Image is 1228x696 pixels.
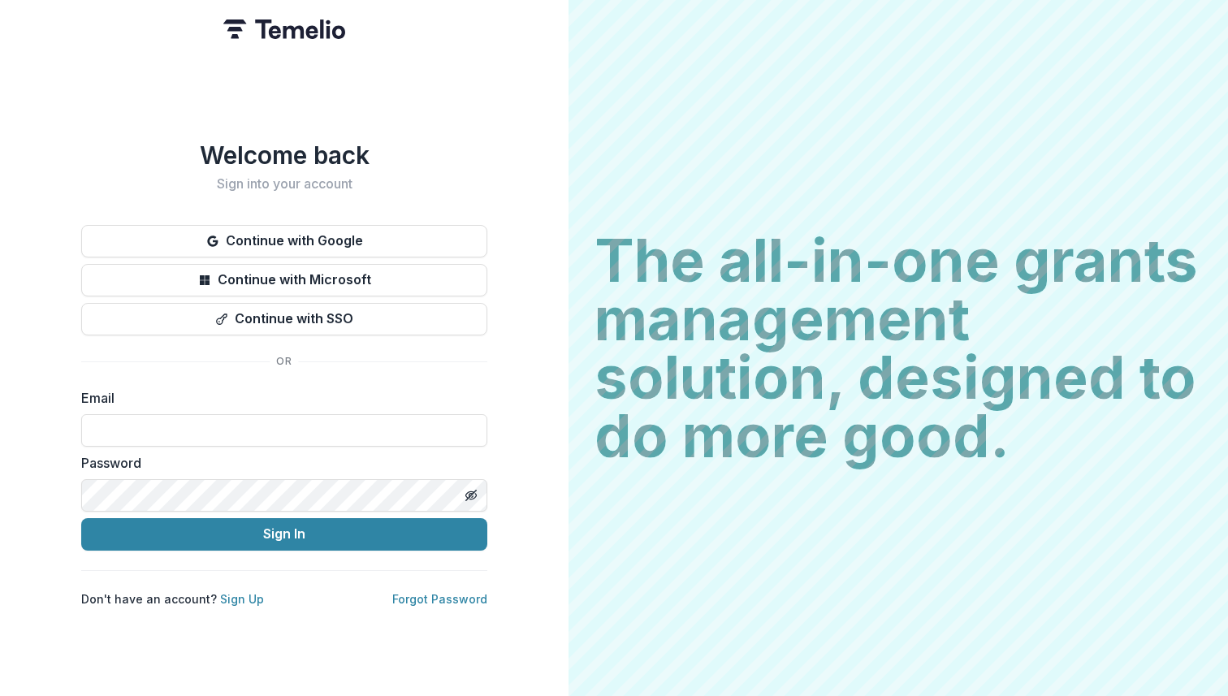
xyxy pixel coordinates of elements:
a: Sign Up [220,592,264,606]
h1: Welcome back [81,140,487,170]
img: Temelio [223,19,345,39]
a: Forgot Password [392,592,487,606]
button: Continue with Microsoft [81,264,487,296]
button: Continue with SSO [81,303,487,335]
p: Don't have an account? [81,590,264,607]
button: Continue with Google [81,225,487,257]
button: Sign In [81,518,487,551]
h2: Sign into your account [81,176,487,192]
label: Password [81,453,478,473]
button: Toggle password visibility [458,482,484,508]
label: Email [81,388,478,408]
